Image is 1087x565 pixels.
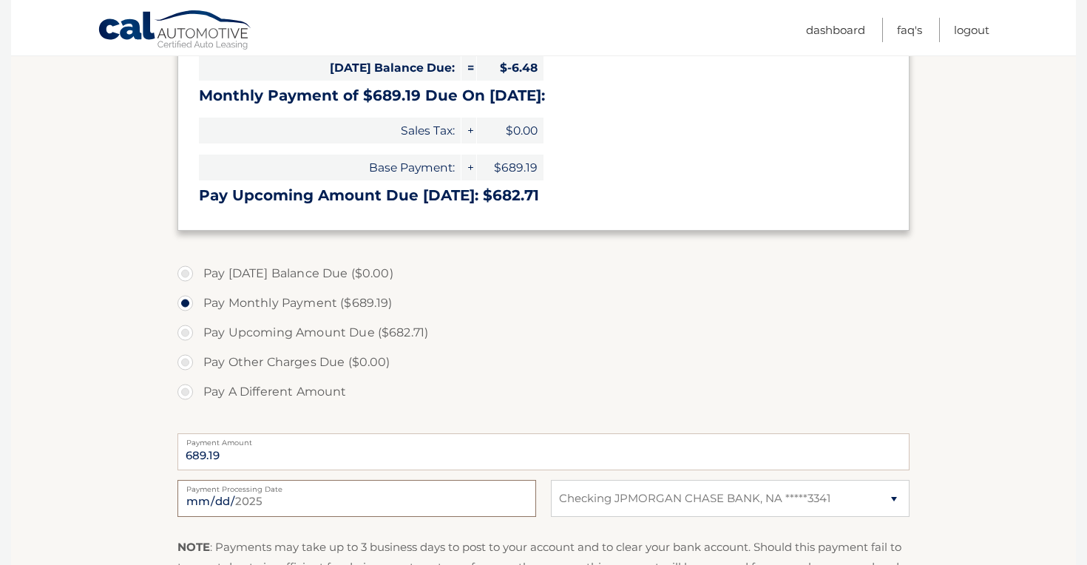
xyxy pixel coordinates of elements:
a: Dashboard [806,18,865,42]
h3: Pay Upcoming Amount Due [DATE]: $682.71 [199,186,888,205]
label: Pay [DATE] Balance Due ($0.00) [177,259,910,288]
span: Base Payment: [199,155,461,180]
strong: NOTE [177,540,210,554]
h3: Monthly Payment of $689.19 Due On [DATE]: [199,87,888,105]
span: [DATE] Balance Due: [199,55,461,81]
input: Payment Date [177,480,536,517]
span: = [461,55,476,81]
a: FAQ's [897,18,922,42]
span: $0.00 [477,118,543,143]
span: $-6.48 [477,55,543,81]
label: Payment Processing Date [177,480,536,492]
label: Pay A Different Amount [177,377,910,407]
span: + [461,118,476,143]
label: Pay Other Charges Due ($0.00) [177,348,910,377]
input: Payment Amount [177,433,910,470]
label: Pay Monthly Payment ($689.19) [177,288,910,318]
span: + [461,155,476,180]
span: Sales Tax: [199,118,461,143]
label: Payment Amount [177,433,910,445]
a: Cal Automotive [98,10,253,53]
a: Logout [954,18,989,42]
span: $689.19 [477,155,543,180]
label: Pay Upcoming Amount Due ($682.71) [177,318,910,348]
